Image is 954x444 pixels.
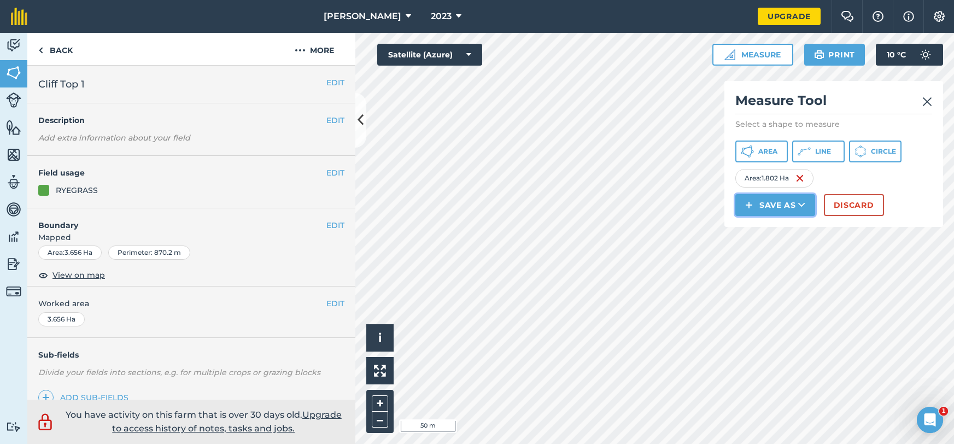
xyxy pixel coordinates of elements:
[38,268,48,282] img: svg+xml;base64,PHN2ZyB4bWxucz0iaHR0cDovL3d3dy53My5vcmcvMjAwMC9zdmciIHdpZHRoPSIxOCIgaGVpZ2h0PSIyNC...
[903,10,914,23] img: svg+xml;base64,PHN2ZyB4bWxucz0iaHR0cDovL3d3dy53My5vcmcvMjAwMC9zdmciIHdpZHRoPSIxNyIgaGVpZ2h0PSIxNy...
[887,44,906,66] span: 10 ° C
[917,407,943,433] iframe: Intercom live chat
[326,219,344,231] button: EDIT
[372,395,388,412] button: +
[712,44,793,66] button: Measure
[326,297,344,309] button: EDIT
[38,167,326,179] h4: Field usage
[6,119,21,136] img: svg+xml;base64,PHN2ZyB4bWxucz0iaHR0cDovL3d3dy53My5vcmcvMjAwMC9zdmciIHdpZHRoPSI1NiIgaGVpZ2h0PSI2MC...
[6,147,21,163] img: svg+xml;base64,PHN2ZyB4bWxucz0iaHR0cDovL3d3dy53My5vcmcvMjAwMC9zdmciIHdpZHRoPSI1NiIgaGVpZ2h0PSI2MC...
[933,11,946,22] img: A cog icon
[735,141,788,162] button: Area
[27,33,84,65] a: Back
[871,147,896,156] span: Circle
[814,48,824,61] img: svg+xml;base64,PHN2ZyB4bWxucz0iaHR0cDovL3d3dy53My5vcmcvMjAwMC9zdmciIHdpZHRoPSIxOSIgaGVpZ2h0PSIyNC...
[295,44,306,57] img: svg+xml;base64,PHN2ZyB4bWxucz0iaHR0cDovL3d3dy53My5vcmcvMjAwMC9zdmciIHdpZHRoPSIyMCIgaGVpZ2h0PSIyNC...
[824,194,884,216] button: Discard
[815,147,831,156] span: Line
[377,44,482,66] button: Satellite (Azure)
[735,119,932,130] p: Select a shape to measure
[735,194,815,216] button: Save as
[324,10,401,23] span: [PERSON_NAME]
[38,246,102,260] div: Area : 3.656 Ha
[366,324,394,352] button: i
[56,184,98,196] div: RYEGRASS
[273,33,355,65] button: More
[27,349,355,361] h4: Sub-fields
[939,407,948,416] span: 1
[6,37,21,54] img: svg+xml;base64,PD94bWwgdmVyc2lvbj0iMS4wIiBlbmNvZGluZz0idXRmLTgiPz4KPCEtLSBHZW5lcmF0b3I6IEFkb2JlIE...
[38,44,43,57] img: svg+xml;base64,PHN2ZyB4bWxucz0iaHR0cDovL3d3dy53My5vcmcvMjAwMC9zdmciIHdpZHRoPSI5IiBoZWlnaHQ9IjI0Ii...
[52,269,105,281] span: View on map
[60,408,347,436] p: You have activity on this farm that is over 30 days old.
[326,77,344,89] button: EDIT
[6,229,21,245] img: svg+xml;base64,PD94bWwgdmVyc2lvbj0iMS4wIiBlbmNvZGluZz0idXRmLTgiPz4KPCEtLSBHZW5lcmF0b3I6IEFkb2JlIE...
[378,331,382,344] span: i
[6,422,21,432] img: svg+xml;base64,PD94bWwgdmVyc2lvbj0iMS4wIiBlbmNvZGluZz0idXRmLTgiPz4KPCEtLSBHZW5lcmF0b3I6IEFkb2JlIE...
[38,77,85,92] span: Cliff Top 1
[27,231,355,243] span: Mapped
[758,8,821,25] a: Upgrade
[38,390,133,405] a: Add sub-fields
[108,246,190,260] div: Perimeter : 870.2 m
[6,92,21,108] img: svg+xml;base64,PD94bWwgdmVyc2lvbj0iMS4wIiBlbmNvZGluZz0idXRmLTgiPz4KPCEtLSBHZW5lcmF0b3I6IEFkb2JlIE...
[792,141,845,162] button: Line
[6,201,21,218] img: svg+xml;base64,PD94bWwgdmVyc2lvbj0iMS4wIiBlbmNvZGluZz0idXRmLTgiPz4KPCEtLSBHZW5lcmF0b3I6IEFkb2JlIE...
[431,10,452,23] span: 2023
[38,312,85,326] div: 3.656 Ha
[326,167,344,179] button: EDIT
[326,114,344,126] button: EDIT
[871,11,885,22] img: A question mark icon
[372,412,388,428] button: –
[915,44,937,66] img: svg+xml;base64,PD94bWwgdmVyc2lvbj0iMS4wIiBlbmNvZGluZz0idXRmLTgiPz4KPCEtLSBHZW5lcmF0b3I6IEFkb2JlIE...
[38,114,344,126] h4: Description
[11,8,27,25] img: fieldmargin Logo
[841,11,854,22] img: Two speech bubbles overlapping with the left bubble in the forefront
[758,147,777,156] span: Area
[27,208,326,231] h4: Boundary
[876,44,943,66] button: 10 °C
[6,256,21,272] img: svg+xml;base64,PD94bWwgdmVyc2lvbj0iMS4wIiBlbmNvZGluZz0idXRmLTgiPz4KPCEtLSBHZW5lcmF0b3I6IEFkb2JlIE...
[36,412,55,432] img: svg+xml;base64,PD94bWwgdmVyc2lvbj0iMS4wIiBlbmNvZGluZz0idXRmLTgiPz4KPCEtLSBHZW5lcmF0b3I6IEFkb2JlIE...
[42,391,50,404] img: svg+xml;base64,PHN2ZyB4bWxucz0iaHR0cDovL3d3dy53My5vcmcvMjAwMC9zdmciIHdpZHRoPSIxNCIgaGVpZ2h0PSIyNC...
[6,174,21,190] img: svg+xml;base64,PD94bWwgdmVyc2lvbj0iMS4wIiBlbmNvZGluZz0idXRmLTgiPz4KPCEtLSBHZW5lcmF0b3I6IEFkb2JlIE...
[38,133,190,143] em: Add extra information about your field
[6,65,21,81] img: svg+xml;base64,PHN2ZyB4bWxucz0iaHR0cDovL3d3dy53My5vcmcvMjAwMC9zdmciIHdpZHRoPSI1NiIgaGVpZ2h0PSI2MC...
[6,284,21,299] img: svg+xml;base64,PD94bWwgdmVyc2lvbj0iMS4wIiBlbmNvZGluZz0idXRmLTgiPz4KPCEtLSBHZW5lcmF0b3I6IEFkb2JlIE...
[804,44,865,66] button: Print
[745,198,753,212] img: svg+xml;base64,PHN2ZyB4bWxucz0iaHR0cDovL3d3dy53My5vcmcvMjAwMC9zdmciIHdpZHRoPSIxNCIgaGVpZ2h0PSIyNC...
[922,95,932,108] img: svg+xml;base64,PHN2ZyB4bWxucz0iaHR0cDovL3d3dy53My5vcmcvMjAwMC9zdmciIHdpZHRoPSIyMiIgaGVpZ2h0PSIzMC...
[38,268,105,282] button: View on map
[735,92,932,114] h2: Measure Tool
[38,367,320,377] em: Divide your fields into sections, e.g. for multiple crops or grazing blocks
[795,172,804,185] img: svg+xml;base64,PHN2ZyB4bWxucz0iaHR0cDovL3d3dy53My5vcmcvMjAwMC9zdmciIHdpZHRoPSIxNiIgaGVpZ2h0PSIyNC...
[38,297,344,309] span: Worked area
[735,169,813,188] div: Area : 1.802 Ha
[374,365,386,377] img: Four arrows, one pointing top left, one top right, one bottom right and the last bottom left
[724,49,735,60] img: Ruler icon
[849,141,902,162] button: Circle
